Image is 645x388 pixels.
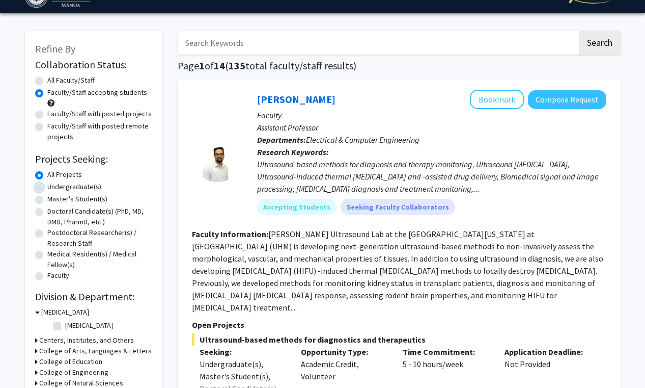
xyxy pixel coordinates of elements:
[504,346,591,358] p: Application Deadline:
[65,320,113,331] label: [MEDICAL_DATA]
[39,346,152,356] h3: College of Arts, Languages & Letters
[301,346,387,358] p: Opportunity Type:
[47,270,69,281] label: Faculty
[257,121,606,134] p: Assistant Professor
[35,42,75,55] span: Refine By
[35,153,152,165] h2: Projects Seeking:
[257,147,329,157] b: Research Keywords:
[200,346,286,358] p: Seeking:
[403,346,489,358] p: Time Commitment:
[47,227,152,249] label: Postdoctoral Researcher(s) / Research Staff
[192,333,606,346] span: Ultrasound-based methods for diagnostics and therapeutics
[192,229,268,239] b: Faculty Information:
[35,291,152,303] h2: Division & Department:
[47,249,152,270] label: Medical Resident(s) / Medical Fellow(s)
[257,135,306,145] b: Departments:
[306,135,419,145] span: Electrical & Computer Engineering
[579,31,621,55] button: Search
[528,90,606,109] button: Compose Request to Murad Hossain
[47,194,107,204] label: Master's Student(s)
[257,199,336,215] mat-chip: Accepting Students
[178,60,621,72] h1: Page of ( total faculty/staff results)
[470,90,524,109] button: Add Murad Hossain to Bookmarks
[229,59,245,72] span: 135
[47,75,95,86] label: All Faculty/Staff
[39,356,102,367] h3: College of Education
[39,367,108,378] h3: College of Engineering
[47,87,147,98] label: Faculty/Staff accepting students
[47,169,82,180] label: All Projects
[214,59,225,72] span: 14
[8,342,43,380] iframe: Chat
[192,319,606,331] p: Open Projects
[41,307,89,318] h3: [MEDICAL_DATA]
[47,182,101,192] label: Undergraduate(s)
[47,206,152,227] label: Doctoral Candidate(s) (PhD, MD, DMD, PharmD, etc.)
[257,93,335,106] a: [PERSON_NAME]
[178,31,577,55] input: Search Keywords
[257,158,606,195] div: Ultrasound-based methods for diagnosis and therapy monitoring, Ultrasound [MEDICAL_DATA], Ultraso...
[47,109,152,119] label: Faculty/Staff with posted projects
[257,109,606,121] p: Faculty
[39,335,134,346] h3: Centers, Institutes, and Others
[47,121,152,142] label: Faculty/Staff with posted remote projects
[199,59,205,72] span: 1
[35,59,152,71] h2: Collaboration Status:
[341,199,455,215] mat-chip: Seeking Faculty Collaborators
[192,229,603,313] fg-read-more: [PERSON_NAME] Ultrasound Lab at the [GEOGRAPHIC_DATA][US_STATE] at [GEOGRAPHIC_DATA] (UHM) is dev...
